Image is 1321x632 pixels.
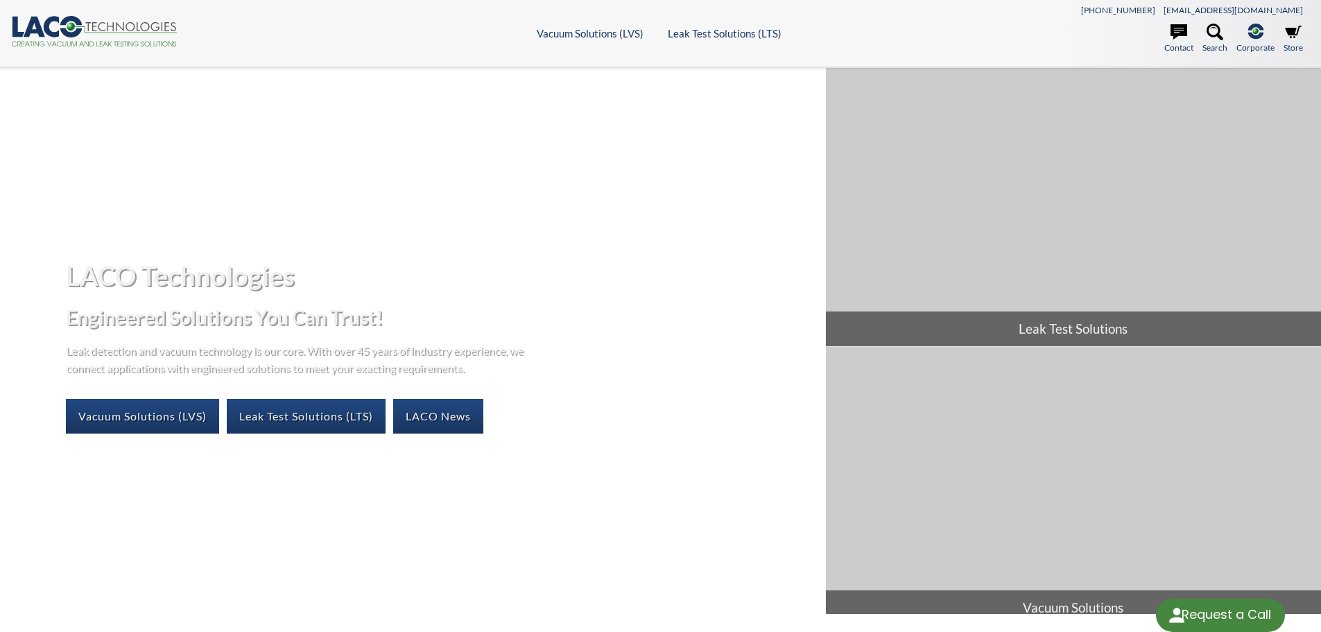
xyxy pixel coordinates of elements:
a: Vacuum Solutions [826,347,1321,625]
span: Corporate [1236,41,1275,54]
img: round button [1166,604,1188,626]
a: Contact [1164,24,1193,54]
p: Leak detection and vacuum technology is our core. With over 45 years of industry experience, we c... [66,341,530,377]
a: [PHONE_NUMBER] [1081,5,1155,15]
a: Store [1284,24,1303,54]
a: Vacuum Solutions (LVS) [66,399,219,434]
a: [EMAIL_ADDRESS][DOMAIN_NAME] [1164,5,1303,15]
a: Leak Test Solutions [826,68,1321,346]
h1: LACO Technologies [66,259,814,293]
a: Leak Test Solutions (LTS) [227,399,386,434]
span: Vacuum Solutions [826,590,1321,625]
h2: Engineered Solutions You Can Trust! [66,305,814,330]
a: LACO News [393,399,483,434]
span: Leak Test Solutions [826,311,1321,346]
div: Request a Call [1182,599,1271,631]
div: Request a Call [1156,599,1285,632]
a: Vacuum Solutions (LVS) [537,27,644,40]
a: Leak Test Solutions (LTS) [668,27,782,40]
a: Search [1202,24,1227,54]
